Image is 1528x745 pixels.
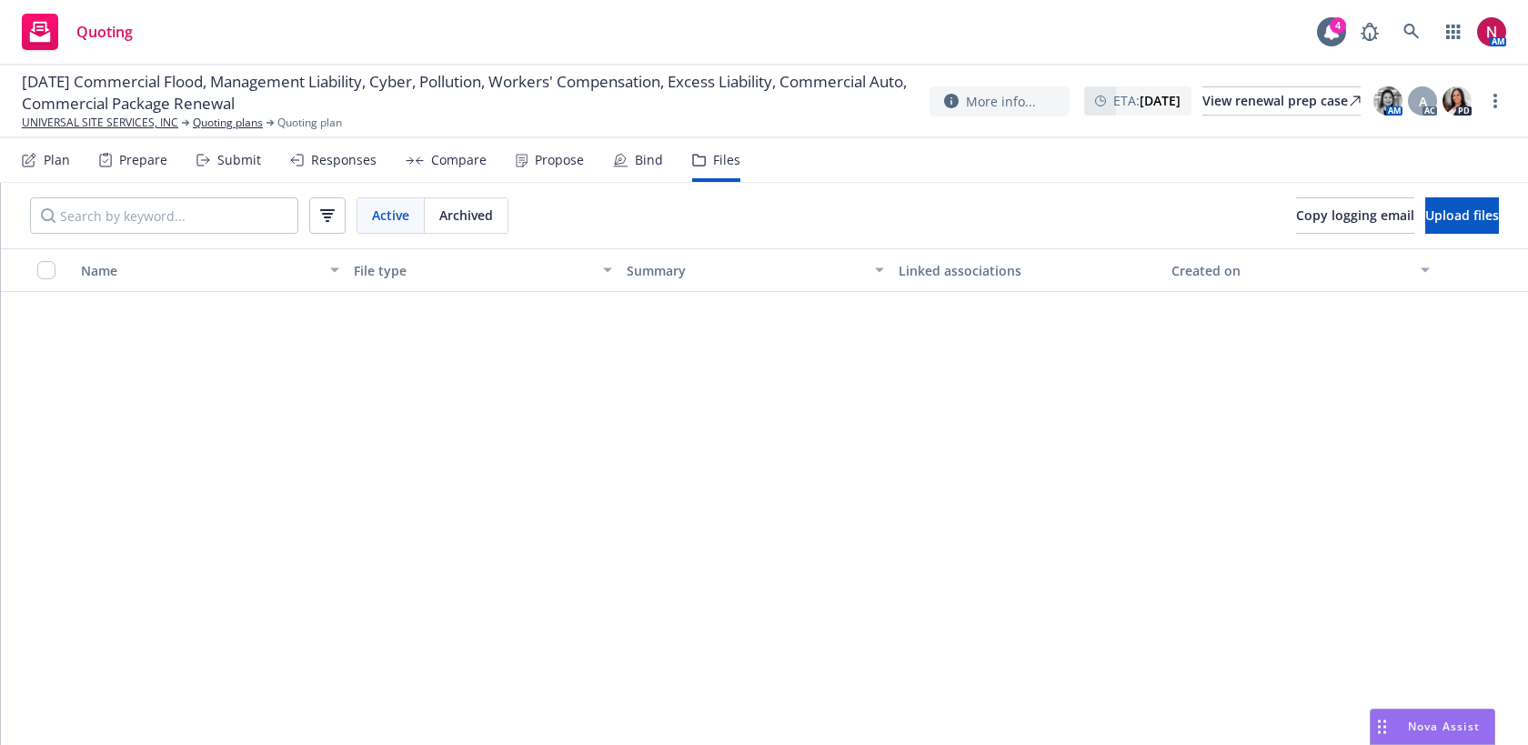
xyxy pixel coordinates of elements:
button: Nova Assist [1370,709,1495,745]
div: Created on [1171,261,1410,280]
span: Upload files [1425,206,1499,224]
div: 4 [1330,17,1346,34]
span: More info... [966,92,1036,111]
div: Name [81,261,319,280]
span: Quoting [76,25,133,39]
div: Submit [217,153,261,167]
div: File type [354,261,592,280]
button: Name [74,248,347,292]
input: Search by keyword... [30,197,298,234]
div: Compare [431,153,487,167]
a: Quoting [15,6,140,57]
div: Propose [535,153,584,167]
a: more [1484,90,1506,112]
a: UNIVERSAL SITE SERVICES, INC [22,115,178,131]
img: photo [1443,86,1472,116]
span: Copy logging email [1296,206,1414,224]
div: Linked associations [899,261,1157,280]
a: Report a Bug [1352,14,1388,50]
button: More info... [930,86,1070,116]
a: View renewal prep case [1202,86,1361,116]
div: Drag to move [1371,710,1393,744]
span: Quoting plan [277,115,342,131]
span: A [1419,92,1427,111]
div: Prepare [119,153,167,167]
div: Responses [311,153,377,167]
button: Linked associations [891,248,1164,292]
span: Nova Assist [1408,719,1480,734]
a: Quoting plans [193,115,263,131]
span: Active [372,206,409,225]
strong: [DATE] [1140,92,1181,109]
input: Select all [37,261,55,279]
span: [DATE] Commercial Flood, Management Liability, Cyber, Pollution, Workers' Compensation, Excess Li... [22,71,915,115]
div: Summary [627,261,865,280]
div: View renewal prep case [1202,87,1361,115]
a: Switch app [1435,14,1472,50]
span: ETA : [1113,91,1181,110]
button: Copy logging email [1296,197,1414,234]
button: Upload files [1425,197,1499,234]
button: File type [347,248,619,292]
img: photo [1373,86,1402,116]
div: Bind [635,153,663,167]
div: Plan [44,153,70,167]
span: Archived [439,206,493,225]
div: Files [713,153,740,167]
button: Created on [1164,248,1437,292]
a: Search [1393,14,1430,50]
button: Summary [619,248,892,292]
img: photo [1477,17,1506,46]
